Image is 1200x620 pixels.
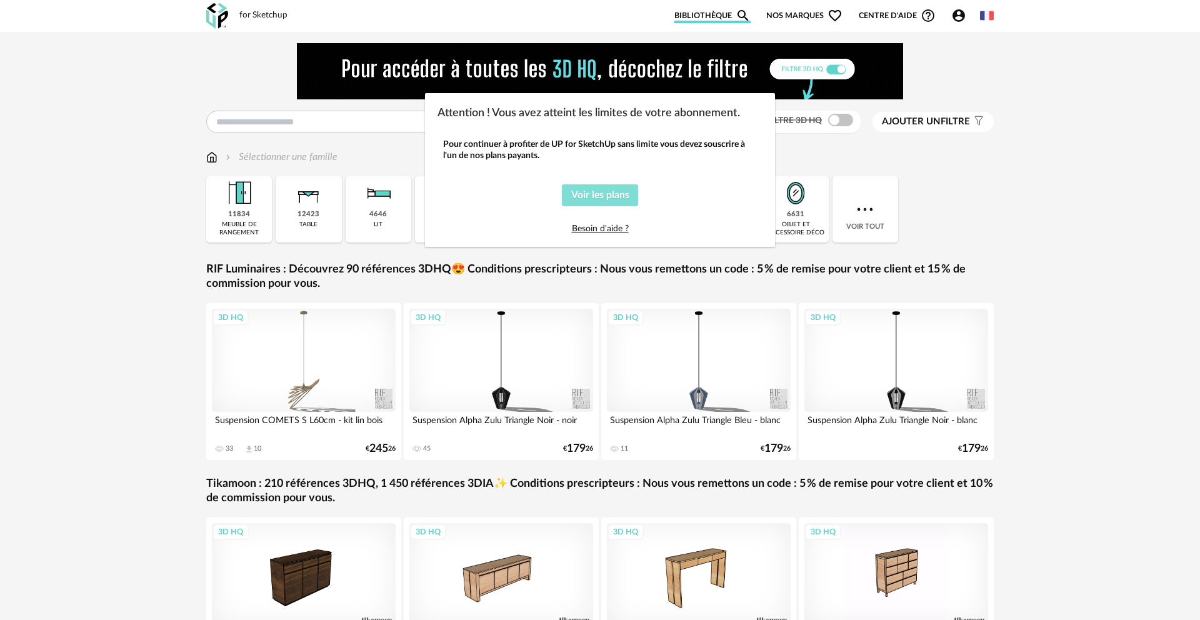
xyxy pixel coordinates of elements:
span: Attention ! Vous avez atteint les limites de votre abonnement. [437,107,740,119]
div: dialog [425,93,775,247]
div: Pour continuer à profiter de UP for SketchUp sans limite vous devez souscrire à l'un de nos plans... [443,139,757,161]
span: Voir les plans [571,190,629,200]
a: Besoin d'aide ? [572,224,629,233]
button: Voir les plans [562,184,639,207]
